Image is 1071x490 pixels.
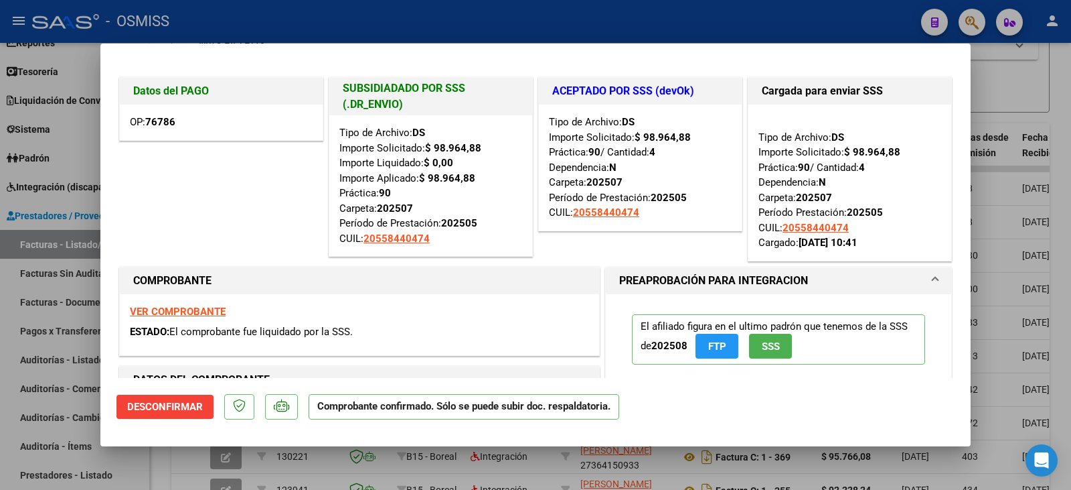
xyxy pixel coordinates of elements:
strong: 90 [588,146,600,158]
strong: 90 [379,187,391,199]
span: 20558440474 [782,222,849,234]
p: El afiliado figura en el ultimo padrón que tenemos de la SSS de [632,314,925,365]
span: OP: [130,116,175,128]
strong: 76786 [145,116,175,128]
strong: $ 0,00 [424,157,453,169]
span: 20558440474 [573,206,639,219]
strong: 202507 [586,176,623,188]
strong: 202507 [796,192,832,204]
strong: COMPROBANTE [133,274,212,287]
strong: 202505 [651,192,687,204]
strong: $ 98.964,88 [635,131,691,143]
h1: Cargada para enviar SSS [762,83,938,99]
strong: $ 98.964,88 [844,146,900,158]
strong: 90 [798,162,810,174]
strong: 202508 [651,340,687,352]
strong: [DATE] 10:41 [799,237,857,249]
strong: N [819,176,826,188]
strong: 4 [649,146,655,158]
h1: SUBSIDIADADO POR SSS (.DR_ENVIO) [343,80,519,113]
span: SSS [762,341,780,353]
a: VER COMPROBANTE [130,306,226,318]
strong: DS [831,131,844,143]
strong: $ 98.964,88 [425,142,481,154]
strong: N [609,162,616,174]
h1: PREAPROBACIÓN PARA INTEGRACION [619,273,808,289]
button: SSS [749,334,792,359]
strong: DATOS DEL COMPROBANTE [133,373,270,386]
strong: 202505 [441,217,477,229]
span: 20558440474 [363,233,430,245]
strong: 202507 [377,202,413,215]
span: El comprobante fue liquidado por la SSS. [169,326,353,338]
strong: 202505 [847,206,883,219]
h1: ACEPTADO POR SSS (devOk) [552,83,728,99]
mat-expansion-panel-header: PREAPROBACIÓN PARA INTEGRACION [606,267,951,294]
button: Desconfirmar [116,395,214,419]
h1: Datos del PAGO [133,83,309,99]
div: Tipo de Archivo: Importe Solicitado: Importe Liquidado: Importe Aplicado: Práctica: Carpeta: Perí... [339,125,522,246]
span: ESTADO: [130,326,169,338]
strong: DS [622,116,635,128]
span: FTP [708,341,726,353]
button: FTP [695,334,738,359]
span: Desconfirmar [127,401,203,413]
strong: $ 98.964,88 [419,172,475,184]
div: Open Intercom Messenger [1025,444,1058,477]
div: Tipo de Archivo: Importe Solicitado: Práctica: / Cantidad: Dependencia: Carpeta: Período de Prest... [549,115,732,221]
div: Tipo de Archivo: Importe Solicitado: Práctica: / Cantidad: Dependencia: Carpeta: Período Prestaci... [758,115,941,251]
strong: DS [412,127,425,139]
p: Comprobante confirmado. Sólo se puede subir doc. respaldatoria. [309,394,619,420]
strong: 4 [859,162,865,174]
